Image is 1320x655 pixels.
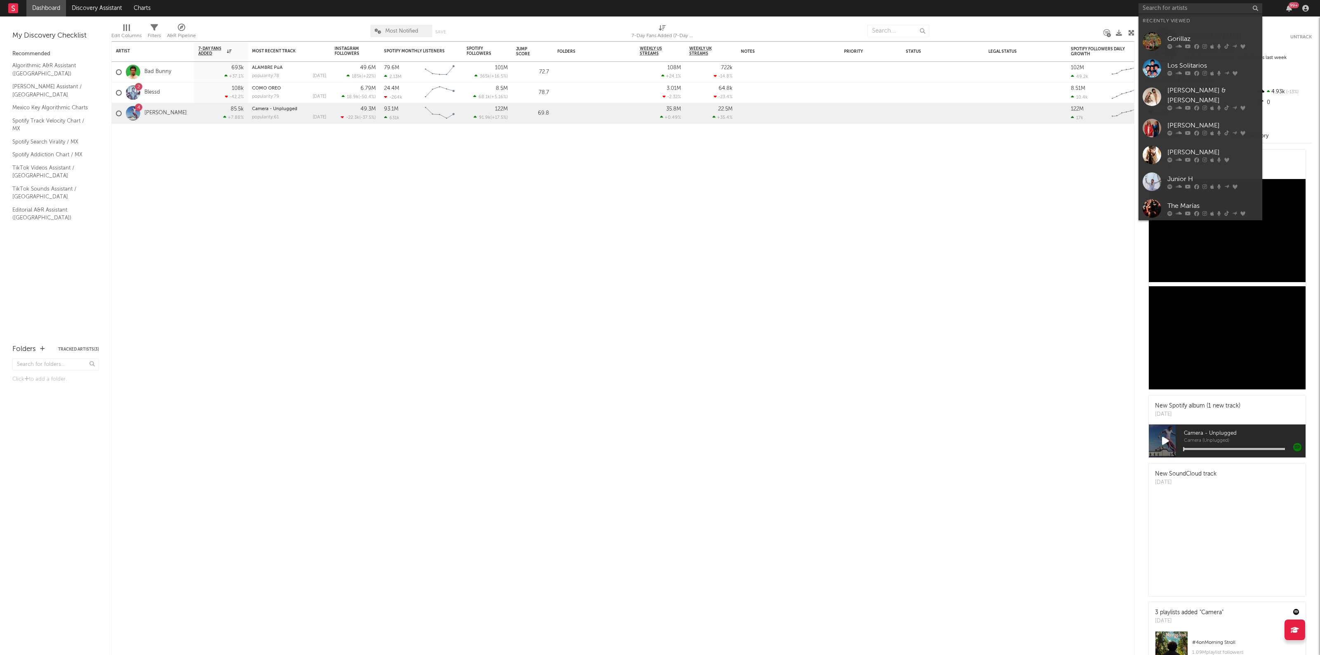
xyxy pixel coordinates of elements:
div: 6.79M [361,86,376,91]
span: 68.1k [478,95,490,99]
div: 7-Day Fans Added (7-Day Fans Added) [632,31,693,41]
div: Most Recent Track [252,49,314,54]
div: 78.7 [516,88,549,98]
div: +7.88 % [223,115,244,120]
svg: Chart title [421,103,458,124]
span: +22 % [363,74,375,79]
div: 49.2k [1071,74,1088,79]
div: Edit Columns [111,21,141,45]
div: 79.6M [384,65,399,71]
div: The Marías [1167,201,1258,211]
div: Jump Score [516,47,537,57]
div: 64.8k [719,86,733,91]
div: Gorillaz [1167,34,1258,44]
a: TikTok Sounds Assistant / [GEOGRAPHIC_DATA] [12,184,91,201]
div: ALAMBRE PúA [252,66,326,70]
div: +0.49 % [660,115,681,120]
a: [PERSON_NAME] [1138,115,1262,141]
div: popularity: 79 [252,94,279,99]
div: 2.13M [384,74,401,79]
div: Notes [741,49,823,54]
div: Recently Viewed [1143,16,1258,26]
a: [PERSON_NAME] [144,110,187,117]
div: A&R Pipeline [167,31,196,41]
div: 93.1M [384,106,398,112]
div: [DATE] [1155,478,1216,487]
div: 3 playlists added [1155,608,1223,617]
div: 17k [1071,115,1083,120]
div: 102M [1071,65,1084,71]
div: 99 + [1289,2,1299,8]
span: 365k [480,74,490,79]
span: +5.16 % [491,95,507,99]
span: +17.5 % [492,115,507,120]
div: 24.4M [384,86,399,91]
div: popularity: 61 [252,115,279,120]
a: [PERSON_NAME] Assistant / [GEOGRAPHIC_DATA] [12,82,91,99]
svg: Chart title [1108,103,1145,124]
a: Blessd [144,89,160,96]
a: Junior H [1138,168,1262,195]
div: -42.2 % [225,94,244,99]
span: 18.9k [347,95,358,99]
div: Edit Columns [111,31,141,41]
div: Filters [148,21,161,45]
span: Camera (Unplugged) [1184,438,1306,443]
a: Editorial A&R Assistant ([GEOGRAPHIC_DATA]) [12,205,91,222]
div: 22.5M [718,106,733,112]
div: [DATE] [1155,617,1223,625]
div: 7-Day Fans Added (7-Day Fans Added) [632,21,693,45]
div: Artist [116,49,178,54]
div: 722k [721,65,733,71]
div: 72.7 [516,67,549,77]
span: Most Notified [385,28,418,34]
div: [DATE] [313,94,326,99]
div: 49.6M [360,65,376,71]
div: 8.5M [496,86,508,91]
svg: Chart title [1108,82,1145,103]
div: [DATE] [313,74,326,78]
div: Folders [12,344,36,354]
svg: Chart title [421,82,458,103]
div: -14.8 % [714,73,733,79]
input: Search... [867,25,929,37]
div: 122M [1071,106,1084,112]
button: Save [435,30,446,34]
div: 101M [495,65,508,71]
svg: Chart title [421,62,458,82]
div: ( ) [341,115,376,120]
button: Untrack [1290,33,1312,41]
span: -13 % [1285,90,1299,94]
div: [PERSON_NAME] [1167,147,1258,157]
div: Spotify Followers Daily Growth [1071,47,1133,57]
span: 7-Day Fans Added [198,46,225,56]
div: Click to add a folder. [12,375,99,384]
div: Recommended [12,49,99,59]
div: COMO OREO [252,86,326,91]
div: New SoundCloud track [1155,470,1216,478]
span: Camera - Unplugged [1184,429,1306,438]
div: 3.01M [667,86,681,91]
a: TikTok Videos Assistant / [GEOGRAPHIC_DATA] [12,163,91,180]
button: Tracked Artists(3) [58,347,99,351]
div: Instagram Followers [335,46,363,56]
div: -2.32 % [662,94,681,99]
div: Status [906,49,959,54]
div: 69.8 [516,108,549,118]
div: 85.5k [231,106,244,112]
div: Los Solitarios [1167,61,1258,71]
div: 122M [495,106,508,112]
input: Search for artists [1138,3,1262,14]
div: A&R Pipeline [167,21,196,45]
a: Algorithmic A&R Assistant ([GEOGRAPHIC_DATA]) [12,61,91,78]
div: [DATE] [1155,410,1240,419]
span: +16.5 % [491,74,507,79]
a: ALAMBRE PúA [252,66,283,70]
div: Filters [148,31,161,41]
div: 35.8M [666,106,681,112]
div: 693k [231,65,244,71]
div: 8.51M [1071,86,1085,91]
div: 108k [232,86,244,91]
div: Junior H [1167,174,1258,184]
svg: Chart title [1108,62,1145,82]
